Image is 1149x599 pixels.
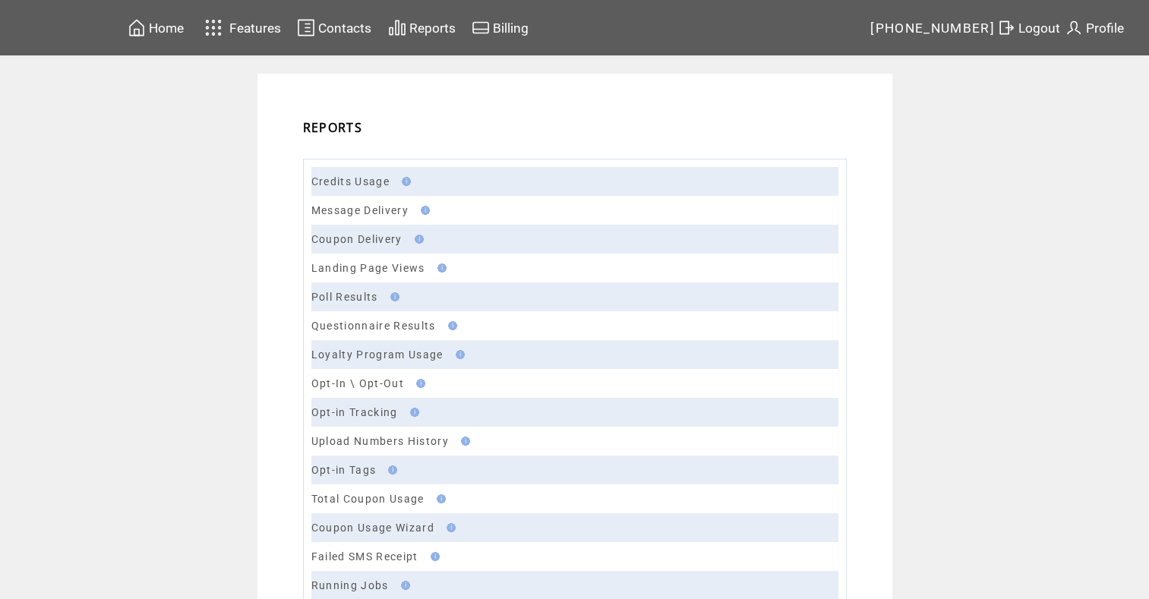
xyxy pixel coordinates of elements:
[311,550,418,563] a: Failed SMS Receipt
[472,18,490,37] img: creidtcard.svg
[388,18,406,37] img: chart.svg
[432,494,446,503] img: help.gif
[995,16,1062,39] a: Logout
[311,406,398,418] a: Opt-in Tracking
[311,204,409,216] a: Message Delivery
[416,206,430,215] img: help.gif
[311,175,390,188] a: Credits Usage
[318,20,371,36] span: Contacts
[200,15,227,40] img: features.svg
[451,350,465,359] img: help.gif
[384,465,397,474] img: help.gif
[229,20,281,36] span: Features
[1062,16,1126,39] a: Profile
[311,262,425,274] a: Landing Page Views
[386,292,399,301] img: help.gif
[311,464,377,476] a: Opt-in Tags
[1018,20,1060,36] span: Logout
[311,435,449,447] a: Upload Numbers History
[311,579,389,591] a: Running Jobs
[311,233,402,245] a: Coupon Delivery
[311,291,378,303] a: Poll Results
[406,408,419,417] img: help.gif
[442,523,456,532] img: help.gif
[128,18,146,37] img: home.svg
[396,581,410,590] img: help.gif
[997,18,1015,37] img: exit.svg
[149,20,184,36] span: Home
[412,379,425,388] img: help.gif
[397,177,411,186] img: help.gif
[295,16,374,39] a: Contacts
[198,13,284,43] a: Features
[433,263,447,273] img: help.gif
[125,16,186,39] a: Home
[409,20,456,36] span: Reports
[456,437,470,446] img: help.gif
[870,20,995,36] span: [PHONE_NUMBER]
[1086,20,1124,36] span: Profile
[303,119,362,136] span: REPORTS
[311,493,425,505] a: Total Coupon Usage
[297,18,315,37] img: contacts.svg
[311,522,434,534] a: Coupon Usage Wizard
[1065,18,1083,37] img: profile.svg
[386,16,458,39] a: Reports
[493,20,529,36] span: Billing
[311,377,404,389] a: Opt-In \ Opt-Out
[311,320,436,332] a: Questionnaire Results
[410,235,424,244] img: help.gif
[311,348,444,361] a: Loyalty Program Usage
[444,321,457,330] img: help.gif
[469,16,531,39] a: Billing
[426,552,440,561] img: help.gif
